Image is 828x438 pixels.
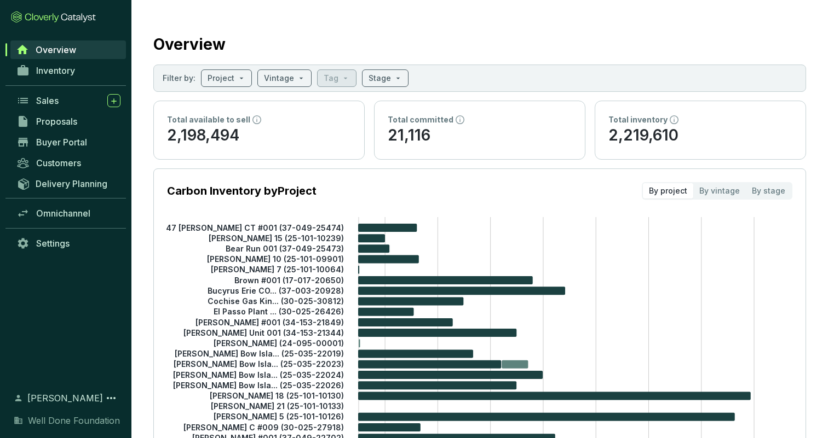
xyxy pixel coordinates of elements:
span: Inventory [36,65,75,76]
tspan: [PERSON_NAME] Bow Isla... (25-035-22026) [173,381,344,390]
tspan: [PERSON_NAME] 10 (25-101-09901) [207,254,344,264]
tspan: [PERSON_NAME] 5 (25-101-10126) [214,412,344,421]
tspan: Bucyrus Erie CO... (37-003-20928) [208,286,344,295]
span: Customers [36,157,81,168]
div: By stage [746,183,791,198]
a: Settings [11,234,126,253]
span: [PERSON_NAME] [27,392,103,405]
span: Omnichannel [36,208,90,219]
span: Proposals [36,116,77,127]
span: Sales [36,95,59,106]
span: Delivery Planning [36,178,107,189]
div: By project [643,183,693,198]
tspan: [PERSON_NAME] #001 (34-153-21849) [196,317,344,326]
p: Total inventory [608,114,668,125]
span: Overview [36,44,76,55]
tspan: Bear Run 001 (37-049-25473) [226,244,344,253]
tspan: [PERSON_NAME] Unit 001 (34-153-21344) [183,328,344,337]
p: Carbon Inventory by Project [167,183,317,198]
tspan: Brown #001 (17-017-20650) [234,275,344,284]
tspan: 47 [PERSON_NAME] CT #001 (37-049-25474) [166,223,344,232]
a: Omnichannel [11,204,126,223]
tspan: Cochise Gas Kin... (30-025-30812) [208,296,344,306]
span: Buyer Portal [36,137,87,148]
tspan: [PERSON_NAME] (24-095-00001) [214,338,344,348]
tspan: [PERSON_NAME] C #009 (30-025-27918) [183,423,344,432]
tspan: El Passo Plant ... (30-025-26426) [214,307,344,316]
h2: Overview [153,33,226,56]
p: Total committed [388,114,453,125]
tspan: [PERSON_NAME] Bow Isla... (25-035-22023) [174,359,344,369]
tspan: [PERSON_NAME] 21 (25-101-10133) [211,401,344,411]
tspan: [PERSON_NAME] 15 (25-101-10239) [209,233,344,243]
span: Settings [36,238,70,249]
a: Customers [11,154,126,172]
a: Buyer Portal [11,133,126,151]
tspan: [PERSON_NAME] 18 (25-101-10130) [210,391,344,400]
tspan: [PERSON_NAME] Bow Isla... (25-035-22019) [175,349,344,358]
p: Filter by: [163,73,196,84]
a: Inventory [11,61,126,80]
div: By vintage [693,183,746,198]
tspan: [PERSON_NAME] Bow Isla... (25-035-22024) [173,370,344,379]
a: Overview [10,40,126,59]
a: Delivery Planning [11,174,126,192]
p: Tag [324,73,338,84]
a: Proposals [11,112,126,131]
span: Well Done Foundation [28,414,120,427]
tspan: [PERSON_NAME] 7 (25-101-10064) [211,265,344,274]
div: segmented control [642,182,792,200]
a: Sales [11,91,126,110]
p: 2,198,494 [167,125,351,146]
p: 21,116 [388,125,572,146]
p: 2,219,610 [608,125,792,146]
p: Total available to sell [167,114,250,125]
